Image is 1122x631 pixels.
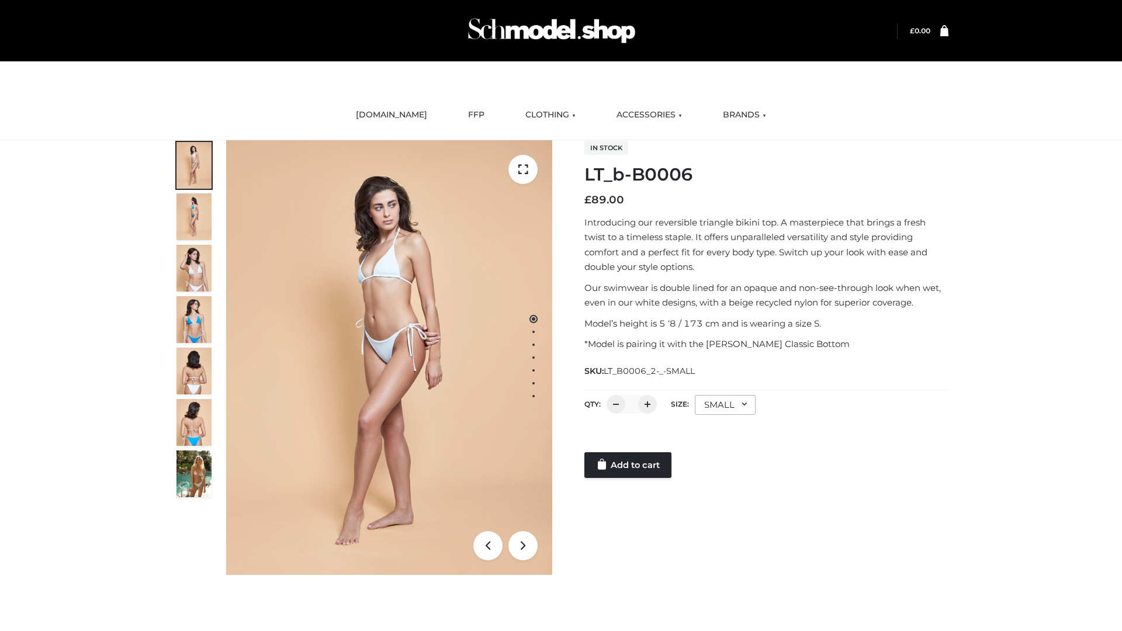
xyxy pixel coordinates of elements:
[584,164,948,185] h1: LT_b-B0006
[910,26,930,35] a: £0.00
[604,366,695,376] span: LT_B0006_2-_-SMALL
[584,193,624,206] bdi: 89.00
[459,102,493,128] a: FFP
[584,400,601,408] label: QTY:
[584,280,948,310] p: Our swimwear is double lined for an opaque and non-see-through look when wet, even in our white d...
[464,8,639,54] img: Schmodel Admin 964
[176,296,212,343] img: ArielClassicBikiniTop_CloudNine_AzureSky_OW114ECO_4-scaled.jpg
[584,337,948,352] p: *Model is pairing it with the [PERSON_NAME] Classic Bottom
[584,215,948,275] p: Introducing our reversible triangle bikini top. A masterpiece that brings a fresh twist to a time...
[584,364,696,378] span: SKU:
[584,452,671,478] a: Add to cart
[176,193,212,240] img: ArielClassicBikiniTop_CloudNine_AzureSky_OW114ECO_2-scaled.jpg
[695,395,756,415] div: SMALL
[226,140,552,575] img: ArielClassicBikiniTop_CloudNine_AzureSky_OW114ECO_1
[910,26,930,35] bdi: 0.00
[671,400,689,408] label: Size:
[584,316,948,331] p: Model’s height is 5 ‘8 / 173 cm and is wearing a size S.
[714,102,775,128] a: BRANDS
[608,102,691,128] a: ACCESSORIES
[584,141,628,155] span: In stock
[584,193,591,206] span: £
[176,245,212,292] img: ArielClassicBikiniTop_CloudNine_AzureSky_OW114ECO_3-scaled.jpg
[176,450,212,497] img: Arieltop_CloudNine_AzureSky2.jpg
[347,102,436,128] a: [DOMAIN_NAME]
[176,399,212,446] img: ArielClassicBikiniTop_CloudNine_AzureSky_OW114ECO_8-scaled.jpg
[176,348,212,394] img: ArielClassicBikiniTop_CloudNine_AzureSky_OW114ECO_7-scaled.jpg
[176,142,212,189] img: ArielClassicBikiniTop_CloudNine_AzureSky_OW114ECO_1-scaled.jpg
[910,26,915,35] span: £
[517,102,584,128] a: CLOTHING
